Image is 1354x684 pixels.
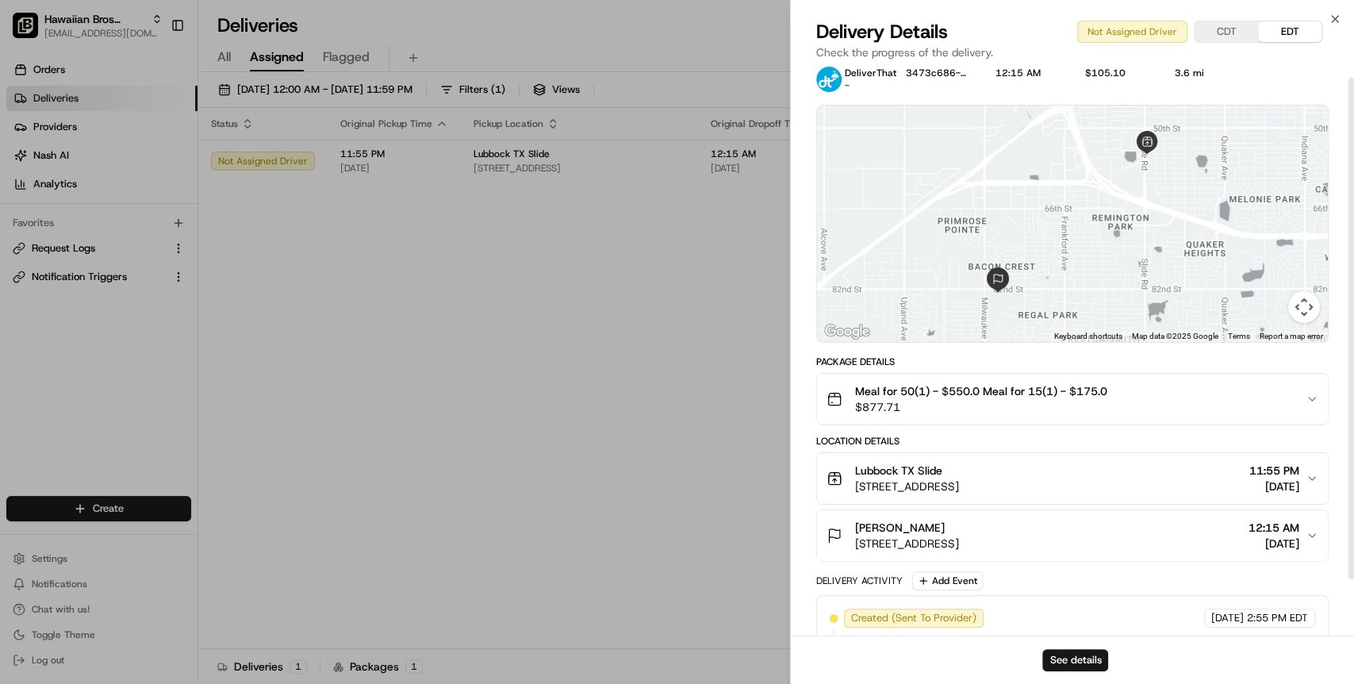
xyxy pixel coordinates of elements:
button: Lubbock TX Slide[STREET_ADDRESS]11:55 PM[DATE] [817,453,1328,504]
span: 12:15 AM [1249,520,1299,536]
button: CDT [1195,21,1258,42]
span: [DATE] [1211,611,1244,625]
span: [STREET_ADDRESS] [855,536,959,551]
img: 1736555255976-a54dd68f-1ca7-489b-9aae-adbdc363a1c4 [32,290,44,302]
button: [PERSON_NAME][STREET_ADDRESS]12:15 AM[DATE] [817,510,1328,561]
button: See details [1042,649,1108,671]
div: We're available if you need us! [71,167,218,180]
div: 💻 [134,356,147,369]
img: 1736555255976-a54dd68f-1ca7-489b-9aae-adbdc363a1c4 [16,152,44,180]
p: Welcome 👋 [16,63,289,89]
div: Start new chat [71,152,260,167]
button: Map camera controls [1288,291,1320,323]
button: Add Event [912,571,983,590]
span: • [132,246,137,259]
span: Meal for 50(1) - $550.0 Meal for 15(1) - $175.0 [855,383,1107,399]
button: EDT [1258,21,1321,42]
span: [STREET_ADDRESS] [855,478,959,494]
span: [DATE] [140,289,173,302]
span: Knowledge Base [32,355,121,371]
a: 📗Knowledge Base [10,348,128,377]
div: 3.6 mi [1175,67,1239,79]
span: Map data ©2025 Google [1132,332,1218,340]
button: 3473c686-421a-4f4c-98f1-6a0812749a0b [906,67,970,79]
a: Terms [1228,332,1250,340]
span: - [845,79,850,92]
a: 💻API Documentation [128,348,261,377]
button: Start new chat [270,156,289,175]
img: Google [821,321,873,342]
span: Created (Sent To Provider) [851,611,976,625]
a: Open this area in Google Maps (opens a new window) [821,321,873,342]
span: 2:55 PM EDT [1247,611,1308,625]
img: profile_deliverthat_partner.png [816,67,842,92]
span: Lubbock TX Slide [855,463,942,478]
span: $877.71 [855,399,1107,415]
img: Brittany Newman [16,231,41,256]
div: $105.10 [1085,67,1149,79]
span: [DATE] [1249,478,1299,494]
img: 9188753566659_6852d8bf1fb38e338040_72.png [33,152,62,180]
img: Masood Aslam [16,274,41,299]
div: Location Details [816,435,1329,448]
span: 11:55 PM [1249,463,1299,478]
span: Delivery Details [816,19,948,44]
p: Check the progress of the delivery. [816,44,1329,60]
span: • [132,289,137,302]
span: [PERSON_NAME] [49,289,128,302]
span: [DATE] [1249,536,1299,551]
button: Keyboard shortcuts [1054,331,1122,342]
div: 12:15 AM [995,67,1060,79]
span: [PERSON_NAME] [855,520,945,536]
span: [PERSON_NAME] [49,246,128,259]
div: Past conversations [16,206,102,219]
span: DeliverThat [845,67,896,79]
button: See all [246,203,289,222]
span: [DATE] [140,246,173,259]
span: Pylon [158,394,192,405]
img: Nash [16,16,48,48]
a: Report a map error [1260,332,1323,340]
span: API Documentation [150,355,255,371]
button: Meal for 50(1) - $550.0 Meal for 15(1) - $175.0$877.71 [817,374,1328,425]
div: Delivery Activity [816,574,903,587]
a: Powered byPylon [112,393,192,405]
div: 📗 [16,356,29,369]
img: 1736555255976-a54dd68f-1ca7-489b-9aae-adbdc363a1c4 [32,247,44,259]
div: Package Details [816,355,1329,368]
input: Clear [41,102,262,119]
